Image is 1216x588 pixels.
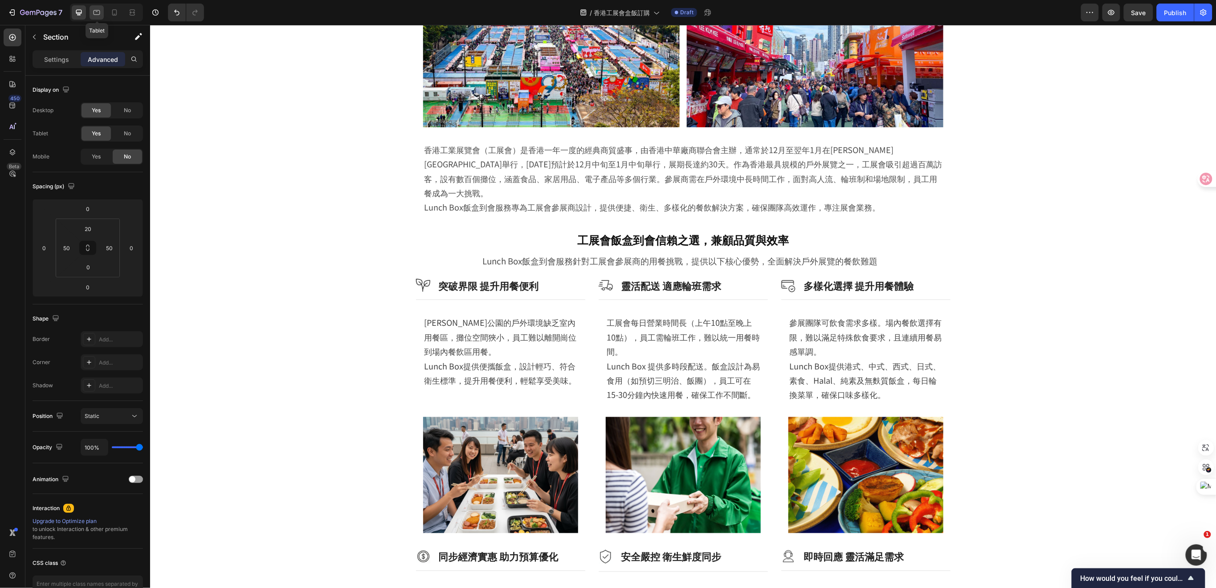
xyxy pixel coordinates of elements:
p: Lunch Box飯盒到會服務專為工展會參展商設計，提供便捷、衛生、多樣化的餐飲解決方案，確保團隊高效運作，專注展會業務。 [274,175,792,189]
div: Add... [99,336,141,344]
div: to unlock Interaction & other premium features. [33,517,143,541]
div: Shape [33,313,61,325]
div: Add... [99,382,141,390]
img: Alt Image [631,524,645,539]
img: Alt Image [631,253,645,268]
input: 20px [79,222,97,235]
p: 7 [58,7,62,18]
div: Interaction [33,504,60,512]
img: HKbrandsandproductsexpo_3_401836ab-626b-47e9-bffe-8ebe3a55451b.jpg [456,392,611,508]
span: / [590,8,592,17]
span: Yes [92,153,101,161]
p: Advanced [88,55,118,64]
input: 50px [60,241,73,255]
span: Yes [92,106,101,114]
h3: 即時回應 靈活滿足需求 [653,524,755,539]
div: Display on [33,84,71,96]
h3: 靈活配送 適應輪班需求 [470,253,572,268]
div: Shadow [33,381,53,389]
button: Save [1124,4,1153,21]
div: CSS class [33,559,67,567]
div: Position [33,410,65,422]
span: How would you feel if you could no longer use GemPages? [1081,574,1186,583]
input: 0 [79,280,97,294]
div: Undo/Redo [168,4,204,21]
button: 7 [4,4,66,21]
p: 參展團隊可飲食需求多樣。場內餐飲選擇有限，難以滿足特殊飲食要求，且連續用餐易感單調。 Lunch Box提供港式、中式、西式、日式、素食、Halal、純素及無麩質飯盒，每日輪換菜單，確保口味多樣化。 [639,290,792,377]
input: 0px [79,260,97,274]
p: 香港工業展覽會（工展會）是香港一年一度的經典商貿盛事，由香港中華廠商聯合會主辦，通常於12月至翌年1月在[PERSON_NAME][GEOGRAPHIC_DATA]舉行，[DATE]預計於12月... [274,118,792,175]
p: Section [43,32,116,42]
div: Rich Text Editor. Editing area: main [273,117,793,191]
span: Lunch Box飯盒到會服務針對工展會參展商的用餐挑戰，提供以下核心優勢，全面解決戶外展覽的餐飲難題 [332,230,727,242]
span: No [124,153,131,161]
h2: 工展會飯盒到會信賴之選，兼顧品質與效率 [266,207,800,223]
input: 50px [103,241,116,255]
div: Mobile [33,153,49,161]
div: Opacity [33,442,65,454]
div: Tablet [33,130,48,138]
h3: 突破界限 提升用餐便利 [287,253,389,268]
img: Alt Image [449,253,463,268]
input: 0 [37,241,51,255]
div: Corner [33,358,50,366]
input: 0 [79,202,97,215]
div: Beta [7,163,21,170]
p: 工展會每日營業時間長（上午10點至晚上10點），員工需輪班工作，難以統一用餐時間。 Lunch Box 提供多時段配送。飯盒設計為易食用（如預切三明治、飯團），員工可在15-30分鐘內快速用餐，... [457,290,610,377]
img: HKbrandsandproductsexpo_2.jpg [273,392,428,508]
div: Border [33,335,50,343]
button: Static [81,408,143,424]
div: 450 [8,95,21,102]
span: Yes [92,130,101,138]
div: Spacing (px) [33,181,77,193]
span: No [124,106,131,114]
img: Alt Image [266,253,280,268]
div: Upgrade to Optimize plan [33,517,143,525]
img: Alt Image [638,392,793,508]
input: Auto [81,439,108,455]
span: Static [85,413,99,419]
div: Publish [1164,8,1187,17]
input: 0 [125,241,138,255]
h3: 多樣化選擇 提升用餐體驗 [653,253,764,268]
button: Publish [1157,4,1194,21]
span: Save [1131,9,1146,16]
p: Settings [44,55,69,64]
span: Draft [680,8,694,16]
div: Desktop [33,106,53,114]
div: Animation [33,474,71,486]
h3: 同步經濟實惠 助力預算優化 [287,524,409,539]
p: [PERSON_NAME]公園的戶外環境缺乏室內用餐區，攤位空間狹小，員工難以離開崗位到場內餐飲區用餐。 Lunch Box提供便攜飯盒，設計輕巧、符合衛生標準，提升用餐便利，輕鬆享受美味。 [274,290,427,362]
span: No [124,130,131,138]
iframe: Intercom live chat [1186,544,1207,566]
img: Alt Image [266,524,280,539]
span: 香港工展會盒飯訂購 [594,8,650,17]
img: Alt Image [449,524,463,539]
button: Show survey - How would you feel if you could no longer use GemPages? [1081,573,1196,584]
div: Add... [99,359,141,367]
span: 1 [1204,531,1211,538]
h3: 安全嚴控 衛生鮮度同步 [470,524,572,539]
